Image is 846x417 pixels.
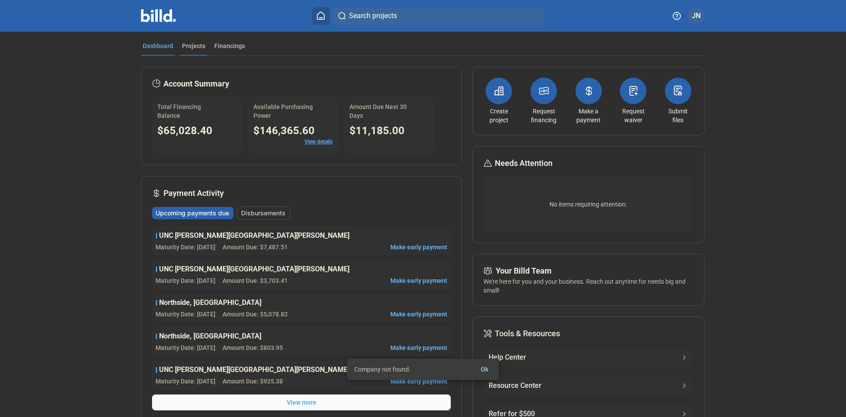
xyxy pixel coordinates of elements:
span: Total Financing Balance [157,103,201,119]
span: Upcoming payments due [156,209,229,218]
span: $65,028.40 [157,124,212,137]
span: No items requiring attention. [487,200,690,209]
span: JN [692,11,701,21]
button: Make early payment [390,276,447,285]
button: Resource Center [483,375,693,396]
span: Amount Due: $925.38 [223,377,283,386]
div: Dashboard [143,41,173,50]
span: $146,365.60 [253,124,315,137]
span: Amount Due: $5,078.82 [223,310,288,319]
span: Northside, [GEOGRAPHIC_DATA] [159,297,261,308]
div: Financings [214,41,245,50]
button: Make early payment [390,310,447,319]
span: Maturity Date: [DATE] [156,343,215,352]
img: Billd Company Logo [141,9,176,22]
span: Amount Due: $7,487.51 [223,243,288,252]
div: Resource Center [489,380,542,391]
span: Available Purchasing Power [253,103,313,119]
span: Account Summary [163,78,229,90]
button: Upcoming payments due [152,207,234,219]
span: UNC [PERSON_NAME][GEOGRAPHIC_DATA][PERSON_NAME] [159,230,349,241]
span: Maturity Date: [DATE] [156,276,215,285]
span: Payment Activity [163,187,224,199]
button: Disbursements [237,207,290,220]
span: Search projects [349,11,397,21]
span: Ok [481,366,488,373]
span: Maturity Date: [DATE] [156,377,215,386]
span: Needs Attention [495,157,553,169]
button: View more [287,398,316,407]
span: Company not found. [354,365,411,374]
button: Make early payment [390,243,447,252]
a: Make a payment [573,107,604,124]
a: Create project [483,107,514,124]
span: UNC [PERSON_NAME][GEOGRAPHIC_DATA][PERSON_NAME] [159,364,349,375]
button: Help Center [483,347,693,368]
a: Request financing [528,107,559,124]
span: UNC [PERSON_NAME][GEOGRAPHIC_DATA][PERSON_NAME] [159,264,349,274]
div: Projects [182,41,205,50]
span: Maturity Date: [DATE] [156,310,215,319]
span: Amount Due: $803.95 [223,343,283,352]
span: $11,185.00 [349,124,404,137]
span: We're here for you and your business. Reach out anytime for needs big and small! [483,278,686,294]
a: Request waiver [618,107,649,124]
a: View details [304,139,333,145]
span: Amount Due Next 30 Days [349,103,407,119]
span: Amount Due: $3,703.41 [223,276,288,285]
a: Submit files [663,107,694,124]
button: JN [687,7,705,25]
span: Northside, [GEOGRAPHIC_DATA] [159,331,261,342]
span: Your Billd Team [496,265,552,277]
span: Tools & Resources [495,327,560,340]
button: Search projects [332,7,545,25]
button: Make early payment [390,343,447,352]
span: Disbursements [241,209,286,218]
span: Maturity Date: [DATE] [156,243,215,252]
